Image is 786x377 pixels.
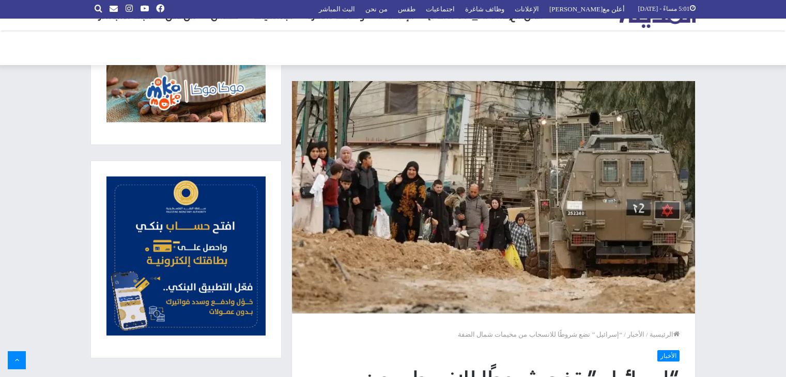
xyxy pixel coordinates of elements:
[650,331,680,338] a: الرئيسية
[458,331,623,338] span: “إسرائيل ” تضع شروطًا للانسحاب من مخيمات شمال الضفة
[627,331,644,338] a: الأخبار
[624,331,626,338] em: /
[657,350,680,362] a: الأخبار
[646,331,648,338] em: /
